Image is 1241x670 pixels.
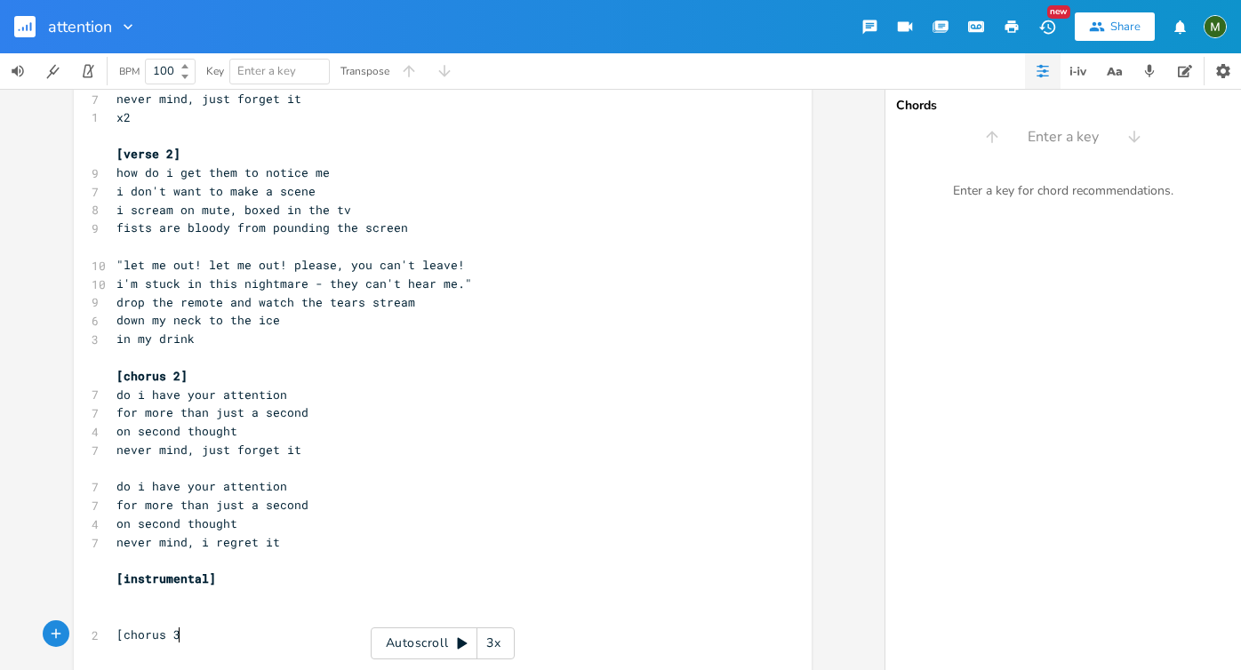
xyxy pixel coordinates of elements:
div: Enter a key for chord recommendations. [885,172,1241,210]
span: down my neck to the ice [116,312,280,328]
span: on second thought [116,515,237,531]
div: Autoscroll [371,627,515,659]
span: [chorus 3 [116,626,180,642]
div: Chords [896,100,1230,112]
span: Enter a key [1028,127,1099,148]
span: never mind, i regret it [116,534,280,550]
span: Enter a key [237,63,296,79]
span: "let me out! let me out! please, you can't leave! [116,257,465,273]
span: in my drink [116,331,195,347]
div: BPM [119,67,140,76]
div: 3x [477,627,509,659]
span: [verse 2] [116,146,180,162]
span: do i have your attention [116,478,287,494]
img: madelinetaylor21 [1204,15,1227,38]
span: for more than just a second [116,497,308,513]
span: never mind, just forget it [116,442,301,458]
span: x2 [116,109,131,125]
div: New [1047,5,1070,19]
span: do i have your attention [116,387,287,403]
span: for more than just a second [116,404,308,420]
span: [instrumental] [116,570,216,586]
span: i don't want to make a scene [116,183,316,199]
span: never mind, just forget it [116,91,301,107]
button: Share [1075,12,1155,41]
span: [chorus 2] [116,368,188,384]
span: i scream on mute, boxed in the tv [116,202,351,218]
span: how do i get them to notice me [116,164,330,180]
div: Transpose [340,66,389,76]
div: Key [206,66,224,76]
button: New [1029,11,1065,43]
span: attention [48,19,112,35]
span: fists are bloody from pounding the screen [116,219,408,235]
span: i'm stuck in this nightmare - they can't hear me." [116,275,472,291]
span: on second thought [116,423,237,439]
div: Share [1110,19,1141,35]
span: drop the remote and watch the tears stream [116,294,415,310]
